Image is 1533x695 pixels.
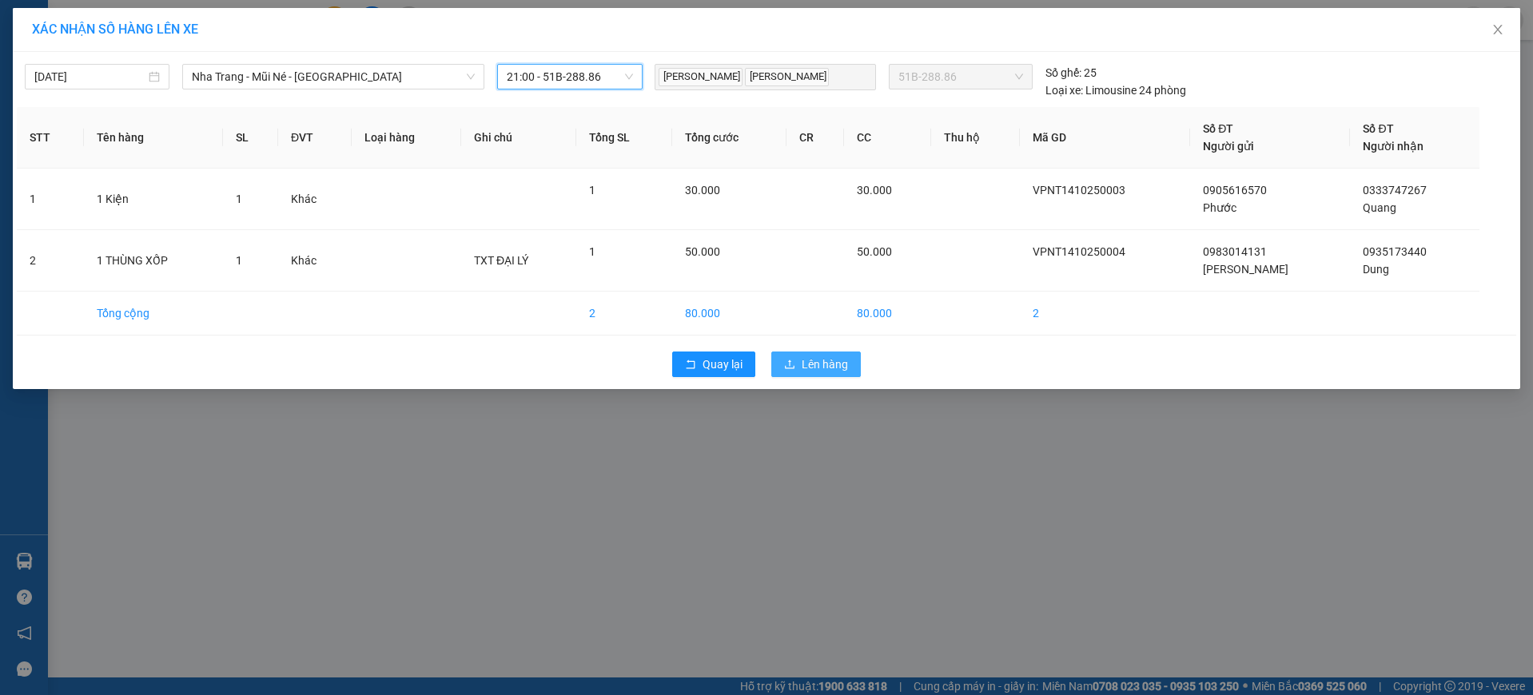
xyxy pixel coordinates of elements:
[32,22,198,37] span: XÁC NHẬN SỐ HÀNG LÊN XE
[1475,8,1520,53] button: Close
[857,245,892,258] span: 50.000
[857,184,892,197] span: 30.000
[507,65,632,89] span: 21:00 - 51B-288.86
[84,169,223,230] td: 1 Kiện
[685,245,720,258] span: 50.000
[589,184,595,197] span: 1
[786,107,844,169] th: CR
[1363,140,1423,153] span: Người nhận
[278,107,352,169] th: ĐVT
[8,86,110,139] li: VP VP [GEOGRAPHIC_DATA]
[1491,23,1504,36] span: close
[8,8,232,68] li: Nam Hải Limousine
[745,68,829,86] span: [PERSON_NAME]
[784,359,795,371] span: upload
[474,254,528,267] span: TXT ĐẠI LÝ
[1203,263,1288,276] span: [PERSON_NAME]
[844,292,931,336] td: 80.000
[672,107,786,169] th: Tổng cước
[17,107,84,169] th: STT
[771,351,861,377] button: uploadLên hàng
[576,292,672,336] td: 2
[84,292,223,336] td: Tổng cộng
[1045,81,1083,99] span: Loại xe:
[278,230,352,292] td: Khác
[659,68,743,86] span: [PERSON_NAME]
[17,230,84,292] td: 2
[192,65,475,89] span: Nha Trang - Mũi Né - Sài Gòn
[1033,245,1125,258] span: VPNT1410250004
[844,107,931,169] th: CC
[1363,184,1427,197] span: 0333747267
[703,355,743,373] span: Quay lại
[672,292,786,336] td: 80.000
[1363,122,1393,135] span: Số ĐT
[1363,263,1389,276] span: Dung
[1033,184,1125,197] span: VPNT1410250003
[352,107,461,169] th: Loại hàng
[1045,81,1186,99] div: Limousine 24 phòng
[1363,245,1427,258] span: 0935173440
[1045,64,1081,81] span: Số ghế:
[1203,122,1233,135] span: Số ĐT
[672,351,755,377] button: rollbackQuay lại
[110,86,213,139] li: VP VP [PERSON_NAME] Lão
[236,254,242,267] span: 1
[466,72,476,81] span: down
[84,107,223,169] th: Tên hàng
[576,107,672,169] th: Tổng SL
[84,230,223,292] td: 1 THÙNG XỐP
[802,355,848,373] span: Lên hàng
[223,107,278,169] th: SL
[1020,292,1190,336] td: 2
[931,107,1020,169] th: Thu hộ
[685,359,696,371] span: rollback
[589,245,595,258] span: 1
[8,8,64,64] img: logo.jpg
[34,68,145,85] input: 14/10/2025
[1203,184,1267,197] span: 0905616570
[1203,201,1236,214] span: Phước
[278,169,352,230] td: Khác
[685,184,720,197] span: 30.000
[898,65,1023,89] span: 51B-288.86
[1045,64,1097,81] div: 25
[1203,245,1267,258] span: 0983014131
[1203,140,1254,153] span: Người gửi
[461,107,576,169] th: Ghi chú
[1020,107,1190,169] th: Mã GD
[1363,201,1396,214] span: Quang
[236,193,242,205] span: 1
[17,169,84,230] td: 1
